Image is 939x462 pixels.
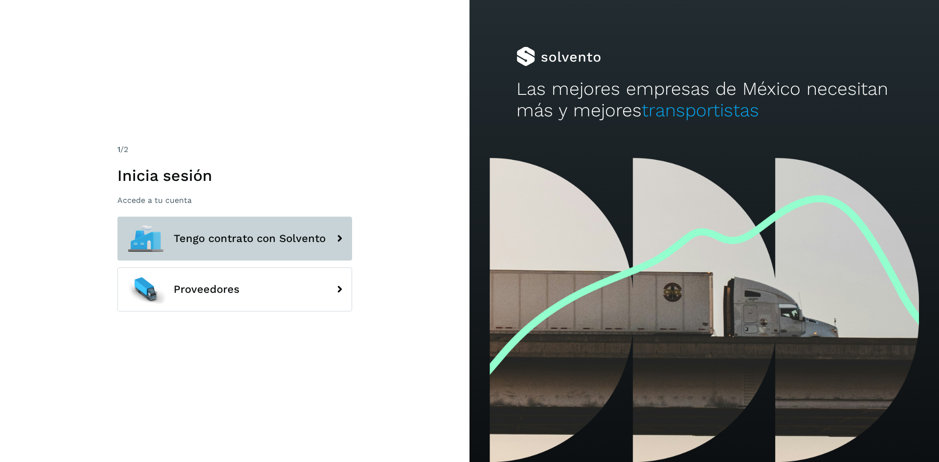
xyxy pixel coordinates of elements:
div: /2 [117,144,352,155]
button: Proveedores [117,267,352,311]
span: Proveedores [174,284,240,295]
span: 1 [117,145,120,154]
span: transportistas [642,100,759,121]
span: Tengo contrato con Solvento [174,233,326,244]
h2: Las mejores empresas de México necesitan más y mejores [516,78,892,122]
button: Tengo contrato con Solvento [117,217,352,261]
p: Accede a tu cuenta [117,196,352,205]
h1: Inicia sesión [117,166,352,185]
